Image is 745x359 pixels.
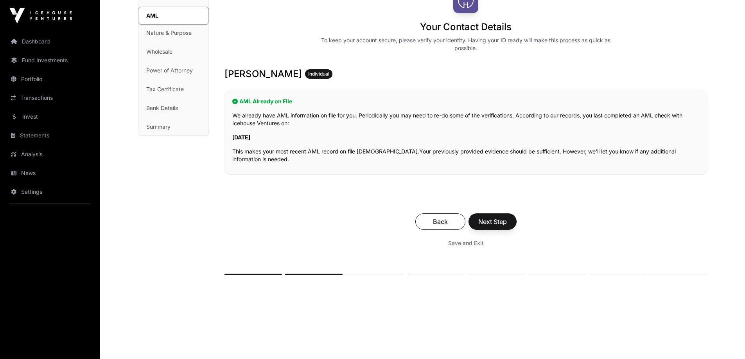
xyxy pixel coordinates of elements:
span: Next Step [478,217,507,226]
span: Back [425,217,456,226]
a: Dashboard [6,33,94,50]
div: To keep your account secure, please verify your identity. Having your ID ready will make this pro... [316,36,616,52]
a: Settings [6,183,94,200]
a: Tax Certificate [138,81,208,98]
a: Wholesale [138,43,208,60]
a: Invest [6,108,94,125]
button: Back [415,213,465,230]
p: [DATE] [232,133,700,141]
a: Nature & Purpose [138,24,208,41]
a: Portfolio [6,70,94,88]
span: Individual [308,71,329,77]
a: AML [138,7,209,25]
span: Your previously provided evidence should be sufficient. However, we'll let you know if any additi... [232,148,676,162]
a: Bank Details [138,99,208,117]
a: News [6,164,94,182]
iframe: Chat Widget [706,321,745,359]
img: Icehouse Ventures Logo [9,8,72,23]
h2: AML Already on File [232,97,700,105]
a: Transactions [6,89,94,106]
button: Next Step [469,213,517,230]
a: Statements [6,127,94,144]
p: We already have AML information on file for you. Periodically you may need to re-do some of the v... [232,112,700,127]
a: Summary [138,118,208,135]
p: This makes your most recent AML record on file [DEMOGRAPHIC_DATA]. [232,148,700,163]
a: Analysis [6,146,94,163]
a: Power of Attorney [138,62,208,79]
a: Fund Investments [6,52,94,69]
h1: Your Contact Details [420,21,512,33]
span: Save and Exit [448,239,484,247]
h3: [PERSON_NAME] [224,68,707,80]
button: Save and Exit [439,236,493,250]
